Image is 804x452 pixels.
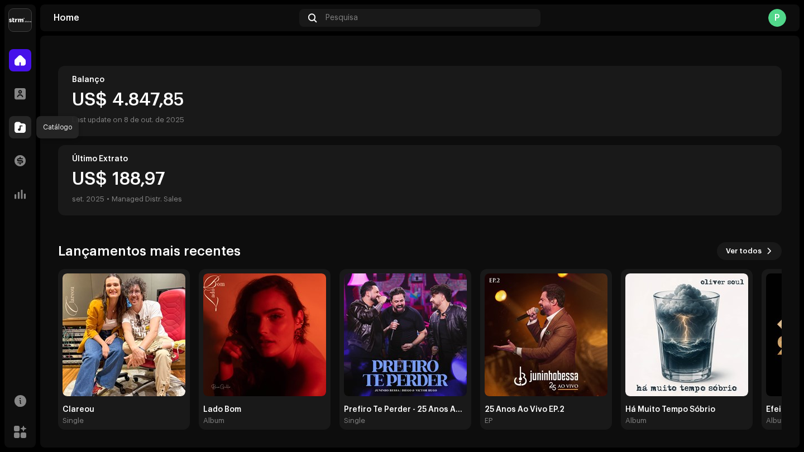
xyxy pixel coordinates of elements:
span: Pesquisa [326,13,358,22]
img: c59eea14-b466-4a05-a034-77bafd3f7d4f [625,273,748,396]
div: Album [625,416,647,425]
div: Balanço [72,75,768,84]
div: set. 2025 [72,193,104,206]
div: Album [766,416,787,425]
div: Last update on 8 de out. de 2025 [72,113,768,127]
img: 3800b17a-458d-413b-94a4-4fa0ee51d484 [63,273,185,396]
div: 25 Anos Ao Vivo EP.2 [485,405,607,414]
button: Ver todos [717,242,782,260]
div: Último Extrato [72,155,768,164]
h3: Lançamentos mais recentes [58,242,241,260]
div: • [107,193,109,206]
div: EP [485,416,492,425]
span: Ver todos [726,240,762,262]
div: Home [54,13,295,22]
div: Managed Distr. Sales [112,193,182,206]
img: 3586dd03-c448-48ec-b78c-08b311e763c9 [344,273,467,396]
div: Prefiro Te Perder - 25 Anos Ao Vivo [344,405,467,414]
img: 9d0c9619-3716-4625-ba6e-67e27b638bf2 [203,273,326,396]
div: Clareou [63,405,185,414]
div: Há Muito Tempo Sóbrio [625,405,748,414]
re-o-card-value: Balanço [58,66,782,136]
div: Single [63,416,84,425]
div: Album [203,416,224,425]
div: Single [344,416,365,425]
div: P [768,9,786,27]
img: 408b884b-546b-4518-8448-1008f9c76b02 [9,9,31,31]
img: d6bcb5d3-345b-435b-b228-2857518f41fe [485,273,607,396]
re-o-card-value: Último Extrato [58,145,782,215]
div: Lado Bom [203,405,326,414]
